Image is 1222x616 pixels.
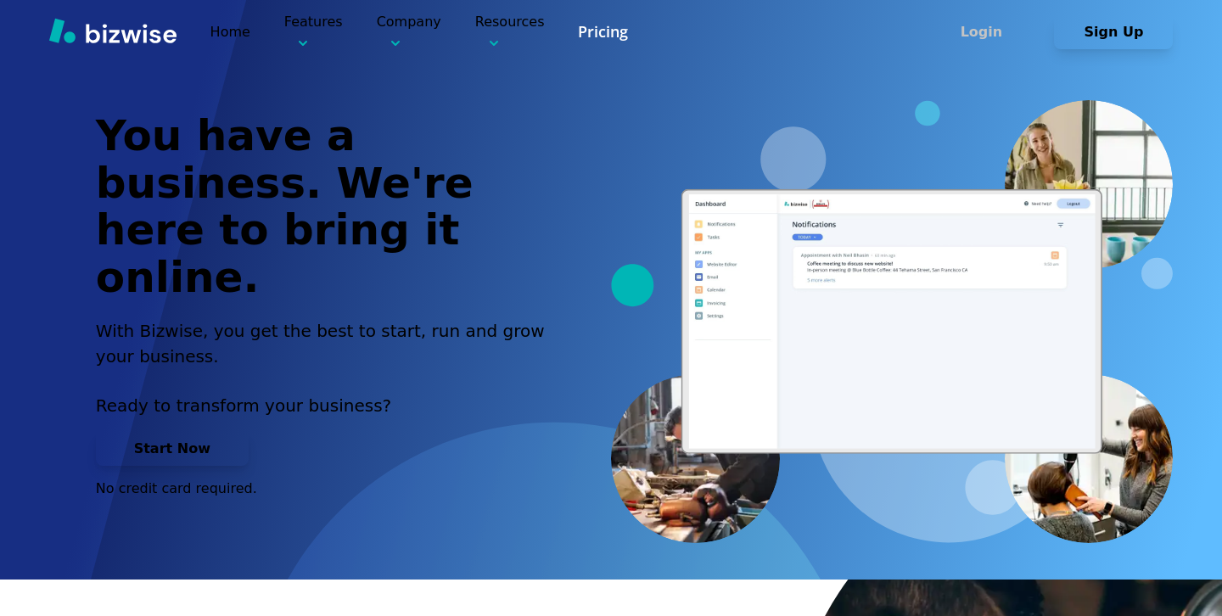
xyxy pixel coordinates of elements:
a: Login [922,24,1054,40]
button: Login [922,15,1040,49]
p: Resources [475,12,545,52]
img: Bizwise Logo [49,18,177,43]
button: Start Now [96,432,249,466]
p: No credit card required. [96,479,564,498]
a: Home [210,24,250,40]
a: Pricing [578,21,628,42]
a: Start Now [96,440,249,456]
h2: With Bizwise, you get the best to start, run and grow your business. [96,318,564,369]
p: Company [377,12,441,52]
p: Ready to transform your business? [96,393,564,418]
a: Sign Up [1054,24,1173,40]
p: Features [284,12,343,52]
button: Sign Up [1054,15,1173,49]
h1: You have a business. We're here to bring it online. [96,113,564,301]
